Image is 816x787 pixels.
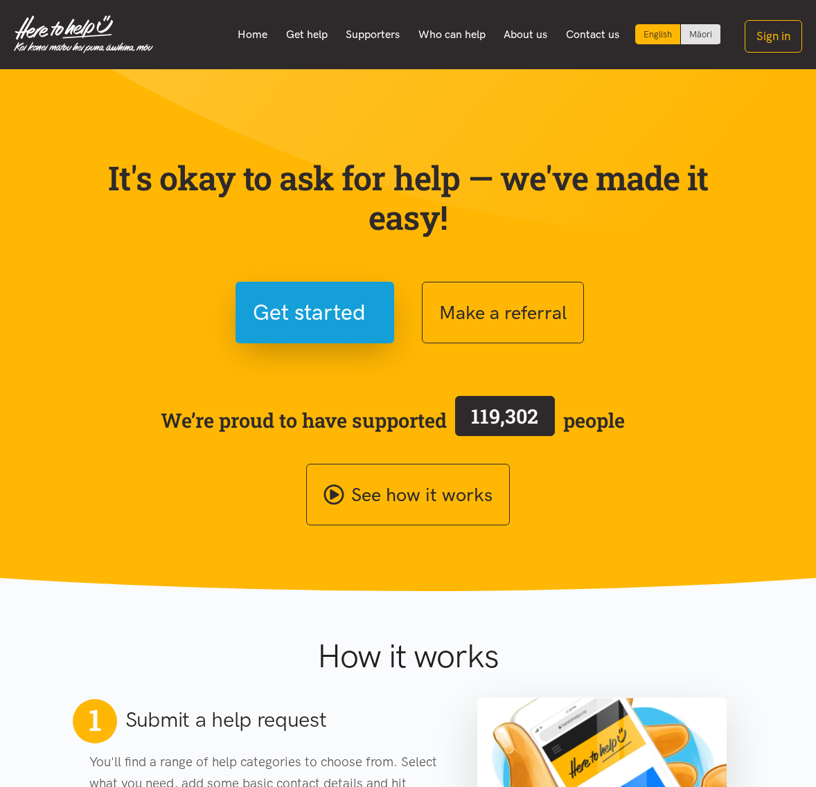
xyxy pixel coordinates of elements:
a: Supporters [337,20,409,49]
div: Language toggle [635,24,721,44]
h1: How it works [200,636,616,676]
span: 1 [89,702,101,738]
a: Get help [276,20,337,49]
h2: Submit a help request [125,705,327,734]
div: Current language [635,24,681,44]
img: Home [14,15,153,53]
a: Contact us [556,20,628,49]
p: It's okay to ask for help — we've made it easy! [89,158,727,237]
button: Make a referral [422,282,584,343]
span: We’re proud to have supported people [161,393,625,447]
a: 119,302 [447,393,563,447]
a: Who can help [409,20,495,49]
button: Sign in [745,20,802,53]
a: Home [229,20,277,49]
a: About us [495,20,557,49]
span: Get started [253,295,366,330]
a: See how it works [306,464,510,525]
span: 119,302 [471,403,538,429]
a: Switch to Te Reo Māori [681,24,720,44]
button: Get started [236,282,394,343]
